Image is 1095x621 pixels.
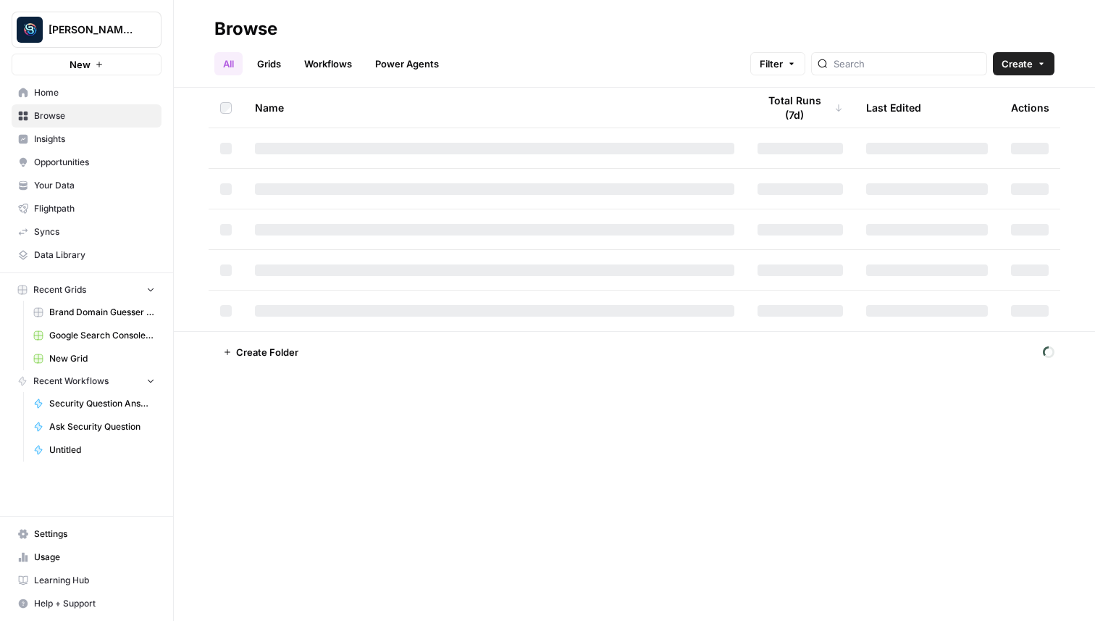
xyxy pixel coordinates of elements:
[27,415,161,438] a: Ask Security Question
[366,52,448,75] a: Power Agents
[760,57,783,71] span: Filter
[34,109,155,122] span: Browse
[214,341,307,364] button: Create Folder
[12,370,161,392] button: Recent Workflows
[49,306,155,319] span: Brand Domain Guesser QA
[27,301,161,324] a: Brand Domain Guesser QA
[27,347,161,370] a: New Grid
[49,420,155,433] span: Ask Security Question
[34,179,155,192] span: Your Data
[34,202,155,215] span: Flightpath
[214,52,243,75] a: All
[866,88,921,128] div: Last Edited
[12,151,161,174] a: Opportunities
[248,52,290,75] a: Grids
[236,345,298,359] span: Create Folder
[1011,88,1049,128] div: Actions
[49,329,155,342] span: Google Search Console - [DOMAIN_NAME]
[12,546,161,569] a: Usage
[750,52,805,75] button: Filter
[12,279,161,301] button: Recent Grids
[12,12,161,48] button: Workspace: Berna's Personal
[12,243,161,267] a: Data Library
[214,17,277,41] div: Browse
[70,57,91,72] span: New
[27,438,161,462] a: Untitled
[12,81,161,104] a: Home
[34,528,155,541] span: Settings
[34,133,155,146] span: Insights
[12,522,161,546] a: Settings
[27,392,161,415] a: Security Question Answer
[34,574,155,587] span: Learning Hub
[34,597,155,610] span: Help + Support
[49,352,155,365] span: New Grid
[12,174,161,197] a: Your Data
[17,17,43,43] img: Berna's Personal Logo
[758,88,843,128] div: Total Runs (7d)
[12,54,161,75] button: New
[12,197,161,220] a: Flightpath
[34,551,155,564] span: Usage
[12,592,161,615] button: Help + Support
[295,52,361,75] a: Workflows
[12,128,161,151] a: Insights
[255,88,734,128] div: Name
[1002,57,1033,71] span: Create
[34,156,155,169] span: Opportunities
[49,22,136,37] span: [PERSON_NAME] Personal
[49,443,155,457] span: Untitled
[993,52,1054,75] button: Create
[33,283,86,296] span: Recent Grids
[834,57,981,71] input: Search
[34,225,155,238] span: Syncs
[49,397,155,410] span: Security Question Answer
[27,324,161,347] a: Google Search Console - [DOMAIN_NAME]
[34,86,155,99] span: Home
[12,220,161,243] a: Syncs
[33,375,109,388] span: Recent Workflows
[34,249,155,262] span: Data Library
[12,569,161,592] a: Learning Hub
[12,104,161,128] a: Browse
